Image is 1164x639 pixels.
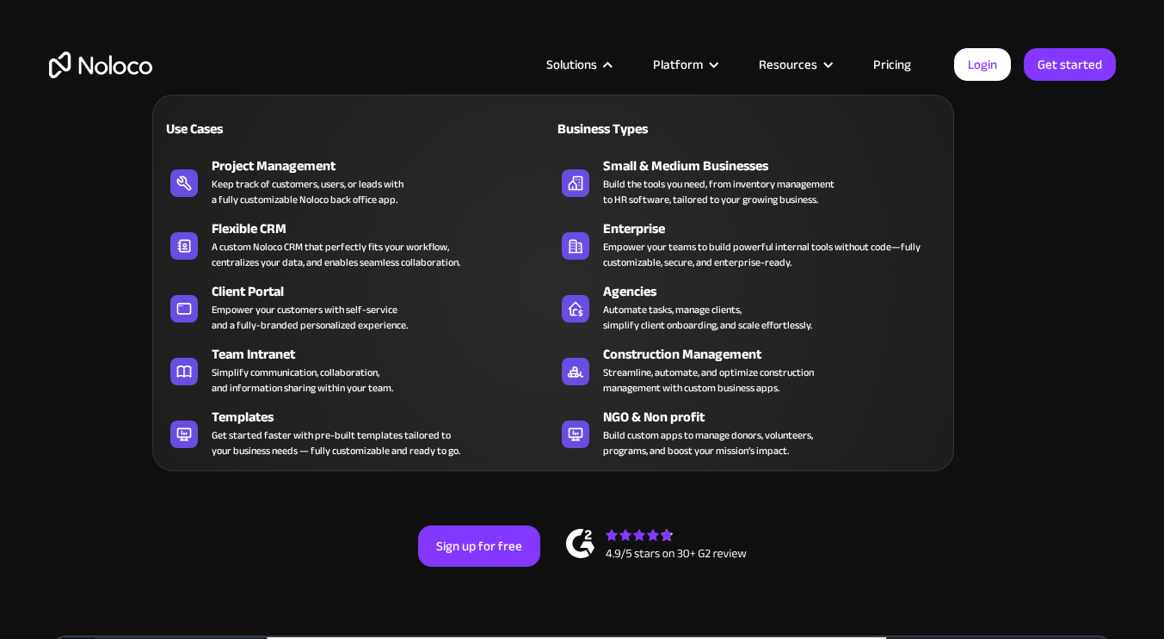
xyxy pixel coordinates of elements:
[631,53,737,76] div: Platform
[603,176,835,207] div: Build the tools you need, from inventory management to HR software, tailored to your growing busi...
[162,215,553,273] a: Flexible CRMA custom Noloco CRM that perfectly fits your workflow,centralizes your data, and enab...
[553,108,945,148] a: Business Types
[212,281,561,302] div: Client Portal
[162,108,553,148] a: Use Cases
[49,255,1116,392] h2: Business Apps for Teams
[546,53,597,76] div: Solutions
[525,53,631,76] div: Solutions
[553,152,945,211] a: Small & Medium BusinessesBuild the tools you need, from inventory managementto HR software, tailo...
[603,156,952,176] div: Small & Medium Businesses
[162,403,553,462] a: TemplatesGet started faster with pre-built templates tailored toyour business needs — fully custo...
[212,239,460,270] div: A custom Noloco CRM that perfectly fits your workflow, centralizes your data, and enables seamles...
[1024,48,1116,81] a: Get started
[954,48,1011,81] a: Login
[603,365,814,396] div: Streamline, automate, and optimize construction management with custom business apps.
[212,344,561,365] div: Team Intranet
[653,53,703,76] div: Platform
[603,218,952,239] div: Enterprise
[162,152,553,211] a: Project ManagementKeep track of customers, users, or leads witha fully customizable Noloco back o...
[212,302,408,333] div: Empower your customers with self-service and a fully-branded personalized experience.
[553,403,945,462] a: NGO & Non profitBuild custom apps to manage donors, volunteers,programs, and boost your mission’s...
[603,281,952,302] div: Agencies
[737,53,852,76] div: Resources
[162,278,553,336] a: Client PortalEmpower your customers with self-serviceand a fully-branded personalized experience.
[418,525,540,567] a: Sign up for free
[162,119,350,139] div: Use Cases
[553,278,945,336] a: AgenciesAutomate tasks, manage clients,simplify client onboarding, and scale effortlessly.
[603,344,952,365] div: Construction Management
[603,427,813,458] div: Build custom apps to manage donors, volunteers, programs, and boost your mission’s impact.
[852,53,933,76] a: Pricing
[553,215,945,273] a: EnterpriseEmpower your teams to build powerful internal tools without code—fully customizable, se...
[49,224,1116,237] h1: Custom No-Code Business Apps Platform
[603,302,812,333] div: Automate tasks, manage clients, simplify client onboarding, and scale effortlessly.
[212,365,393,396] div: Simplify communication, collaboration, and information sharing within your team.
[212,156,561,176] div: Project Management
[162,341,553,399] a: Team IntranetSimplify communication, collaboration,and information sharing within your team.
[759,53,817,76] div: Resources
[553,341,945,399] a: Construction ManagementStreamline, automate, and optimize constructionmanagement with custom busi...
[603,239,936,270] div: Empower your teams to build powerful internal tools without code—fully customizable, secure, and ...
[603,407,952,427] div: NGO & Non profit
[212,176,403,207] div: Keep track of customers, users, or leads with a fully customizable Noloco back office app.
[212,407,561,427] div: Templates
[212,427,460,458] div: Get started faster with pre-built templates tailored to your business needs — fully customizable ...
[152,71,954,471] nav: Solutions
[49,52,152,78] a: home
[212,218,561,239] div: Flexible CRM
[553,119,742,139] div: Business Types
